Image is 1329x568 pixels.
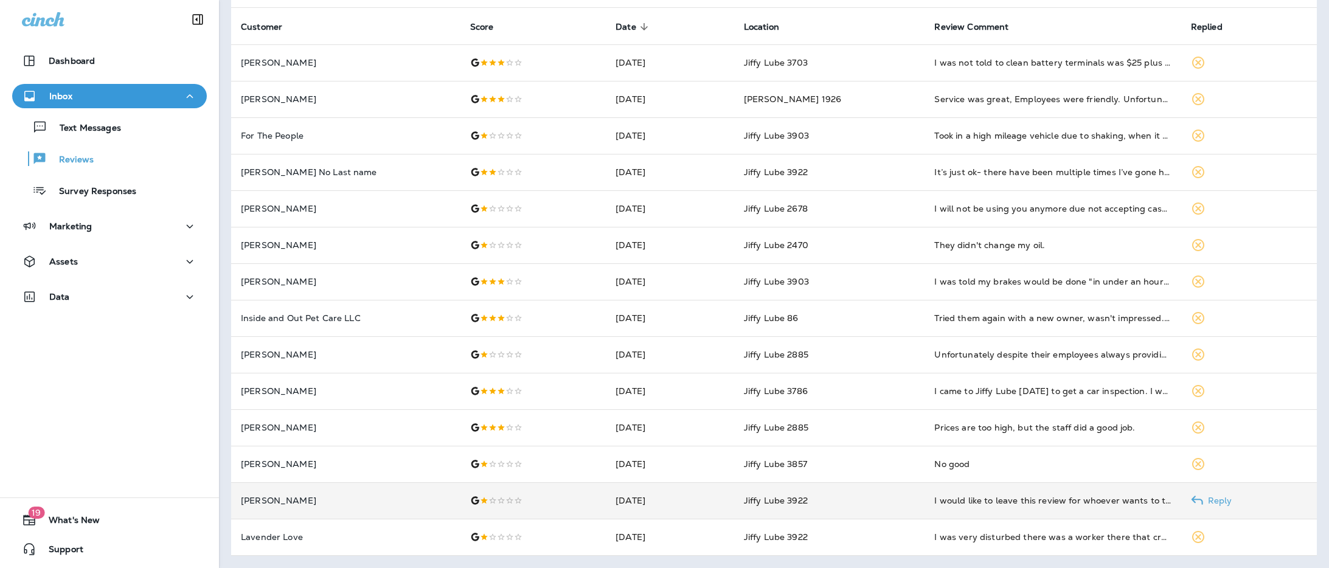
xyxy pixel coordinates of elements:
[606,263,734,300] td: [DATE]
[606,44,734,81] td: [DATE]
[744,94,842,105] span: [PERSON_NAME] 1926
[744,313,799,324] span: Jiffy Lube 86
[1191,21,1238,32] span: Replied
[606,519,734,555] td: [DATE]
[744,276,809,287] span: Jiffy Lube 3903
[606,409,734,446] td: [DATE]
[934,275,1171,288] div: I was told my brakes would be done "in under an hour"... . That didn't happen.
[606,117,734,154] td: [DATE]
[744,203,808,214] span: Jiffy Lube 2678
[934,421,1171,434] div: Prices are too high, but the staff did a good job.
[241,496,451,505] p: [PERSON_NAME]
[12,114,207,140] button: Text Messages
[744,57,808,68] span: Jiffy Lube 3703
[49,91,72,101] p: Inbox
[47,123,121,134] p: Text Messages
[241,459,451,469] p: [PERSON_NAME]
[241,22,282,32] span: Customer
[606,154,734,190] td: [DATE]
[606,336,734,373] td: [DATE]
[36,544,83,559] span: Support
[47,154,94,166] p: Reviews
[744,349,808,360] span: Jiffy Lube 2885
[934,21,1024,32] span: Review Comment
[1191,22,1223,32] span: Replied
[241,532,451,542] p: Lavender Love
[241,313,451,323] p: Inside and Out Pet Care LLC
[12,214,207,238] button: Marketing
[181,7,215,32] button: Collapse Sidebar
[744,22,779,32] span: Location
[744,459,807,469] span: Jiffy Lube 3857
[470,22,494,32] span: Score
[12,508,207,532] button: 19What's New
[606,300,734,336] td: [DATE]
[241,386,451,396] p: [PERSON_NAME]
[606,482,734,519] td: [DATE]
[49,257,78,266] p: Assets
[934,348,1171,361] div: Unfortunately despite their employees always providing exemplary service, I have to give this loc...
[934,239,1171,251] div: They didn't change my oil.
[49,292,70,302] p: Data
[744,130,809,141] span: Jiffy Lube 3903
[934,385,1171,397] div: I came to Jiffy Lube today to get a car inspection. I waited a while before I was told where to g...
[12,146,207,171] button: Reviews
[1203,496,1232,505] p: Reply
[241,350,451,359] p: [PERSON_NAME]
[47,186,136,198] p: Survey Responses
[241,131,451,140] p: For The People
[744,495,808,506] span: Jiffy Lube 3922
[744,240,808,251] span: Jiffy Lube 2470
[934,458,1171,470] div: No good
[241,21,298,32] span: Customer
[616,22,636,32] span: Date
[744,386,808,397] span: Jiffy Lube 3786
[606,81,734,117] td: [DATE]
[934,531,1171,543] div: I was very disturbed there was a worker there that creeped me out he was talking wierd and sexual...
[934,203,1171,215] div: I will not be using you anymore due not accepting cash for payment
[606,446,734,482] td: [DATE]
[241,58,451,68] p: [PERSON_NAME]
[606,227,734,263] td: [DATE]
[12,285,207,309] button: Data
[934,166,1171,178] div: It’s just ok- there have been multiple times I’ve gone here and asked for something checked like ...
[934,494,1171,507] div: I would like to leave this review for whoever wants to try to go to this jiffy lube the guy named...
[616,21,652,32] span: Date
[12,178,207,203] button: Survey Responses
[606,373,734,409] td: [DATE]
[934,130,1171,142] div: Took in a high mileage vehicle due to shaking, when it came time to pickup the vehicle I was aske...
[744,532,808,542] span: Jiffy Lube 3922
[12,84,207,108] button: Inbox
[744,167,808,178] span: Jiffy Lube 3922
[49,56,95,66] p: Dashboard
[241,240,451,250] p: [PERSON_NAME]
[934,312,1171,324] div: Tried them again with a new owner, wasn't impressed. I was concerned about they leaving the hood ...
[12,537,207,561] button: Support
[241,167,451,177] p: [PERSON_NAME] No Last name
[744,21,795,32] span: Location
[934,57,1171,69] div: I was not told to clean battery terminals was $25 plus $4 "shop supplies". This is for a 2 or 3 m...
[28,507,44,519] span: 19
[744,422,808,433] span: Jiffy Lube 2885
[606,190,734,227] td: [DATE]
[241,94,451,104] p: [PERSON_NAME]
[470,21,510,32] span: Score
[241,277,451,286] p: [PERSON_NAME]
[49,221,92,231] p: Marketing
[934,93,1171,105] div: Service was great, Employees were friendly. Unfortunately I found out on this visit that Jiffy Lu...
[934,22,1008,32] span: Review Comment
[12,49,207,73] button: Dashboard
[12,249,207,274] button: Assets
[241,204,451,213] p: [PERSON_NAME]
[36,515,100,530] span: What's New
[241,423,451,432] p: [PERSON_NAME]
